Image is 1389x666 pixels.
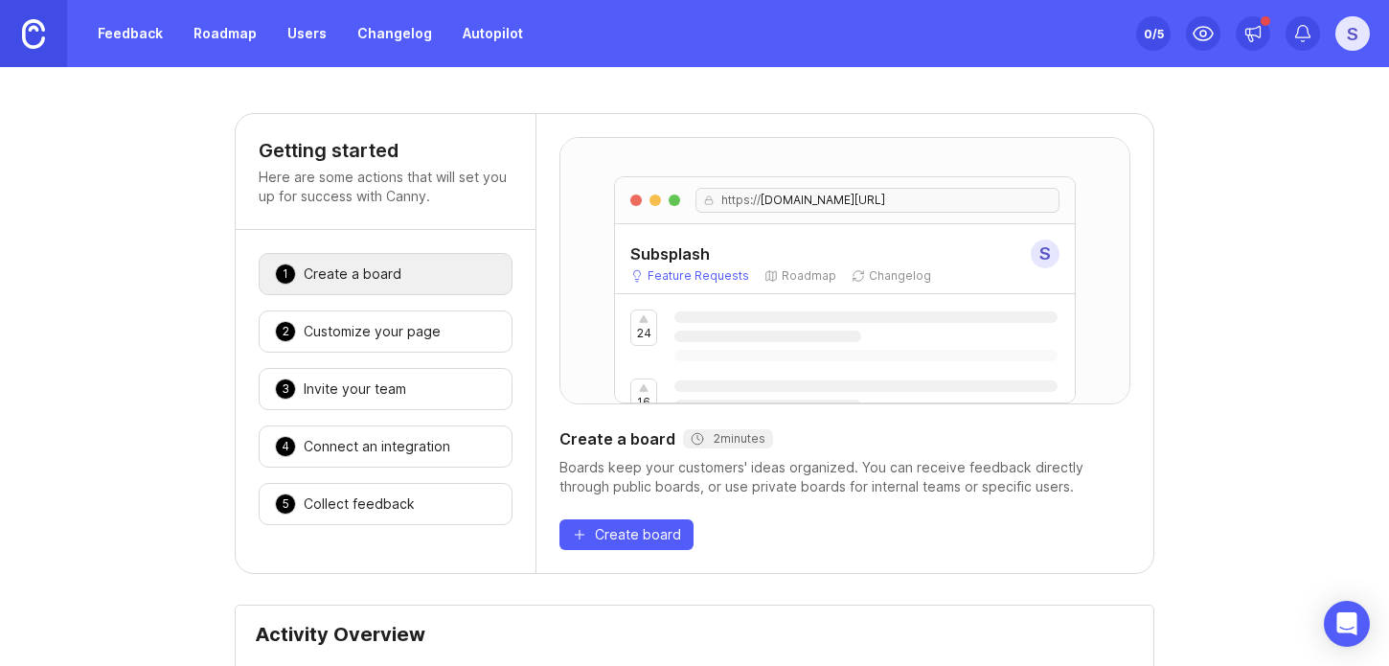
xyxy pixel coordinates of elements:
[304,494,415,514] div: Collect feedback
[276,16,338,51] a: Users
[304,437,450,456] div: Connect an integration
[275,494,296,515] div: 5
[559,427,1130,450] div: Create a board
[761,193,885,208] span: [DOMAIN_NAME][URL]
[255,625,1134,659] div: Activity Overview
[595,525,681,544] span: Create board
[630,242,710,265] h5: Subsplash
[869,268,931,284] p: Changelog
[451,16,535,51] a: Autopilot
[782,268,836,284] p: Roadmap
[22,19,45,49] img: Canny Home
[182,16,268,51] a: Roadmap
[559,458,1130,496] div: Boards keep your customers' ideas organized. You can receive feedback directly through public boa...
[275,321,296,342] div: 2
[1335,16,1370,51] button: S
[1144,20,1164,47] div: 0 /5
[691,431,765,447] div: 2 minutes
[304,322,441,341] div: Customize your page
[346,16,444,51] a: Changelog
[714,193,761,208] span: https://
[637,326,651,341] p: 24
[275,379,296,400] div: 3
[304,379,406,399] div: Invite your team
[637,395,650,410] p: 16
[275,264,296,285] div: 1
[86,16,174,51] a: Feedback
[559,519,694,550] button: Create board
[1031,240,1059,268] div: S
[275,436,296,457] div: 4
[1136,16,1171,51] button: 0/5
[259,137,512,164] h4: Getting started
[648,268,749,284] p: Feature Requests
[304,264,401,284] div: Create a board
[1324,601,1370,647] div: Open Intercom Messenger
[259,168,512,206] p: Here are some actions that will set you up for success with Canny.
